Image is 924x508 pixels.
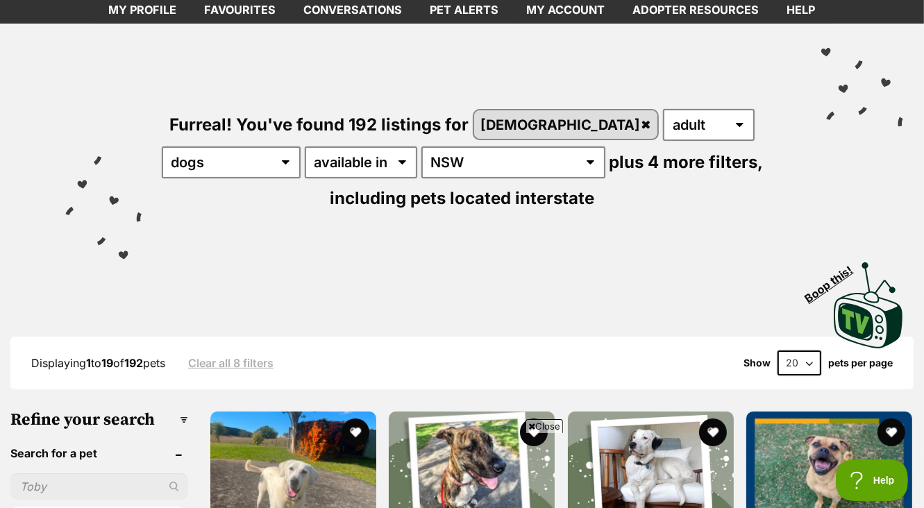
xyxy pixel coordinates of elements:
[188,357,274,369] a: Clear all 8 filters
[828,357,893,369] label: pets per page
[86,356,91,370] strong: 1
[10,447,188,459] header: Search for a pet
[803,255,866,305] span: Boop this!
[474,110,657,139] a: [DEMOGRAPHIC_DATA]
[10,410,188,430] h3: Refine your search
[169,115,469,135] span: Furreal! You've found 192 listings for
[124,356,143,370] strong: 192
[101,356,113,370] strong: 19
[834,262,903,348] img: PetRescue TV logo
[834,250,903,351] a: Boop this!
[31,356,165,370] span: Displaying to of pets
[330,188,594,208] span: including pets located interstate
[698,418,726,446] button: favourite
[877,418,905,446] button: favourite
[10,473,188,500] input: Toby
[610,152,763,172] span: plus 4 more filters,
[210,439,715,501] iframe: Advertisement
[744,357,771,369] span: Show
[836,459,910,501] iframe: Help Scout Beacon - Open
[341,418,369,446] button: favourite
[526,419,563,433] span: Close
